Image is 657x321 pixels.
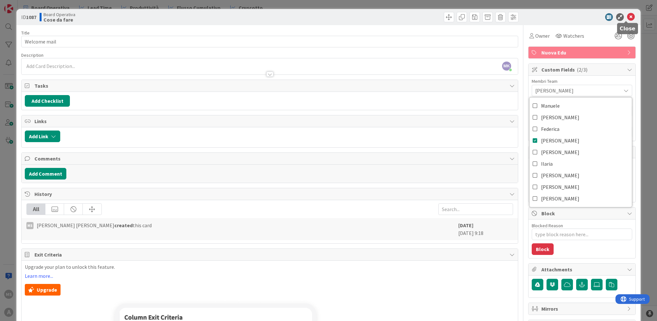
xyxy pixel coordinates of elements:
div: All [27,204,45,215]
b: [DATE] [458,222,473,229]
button: Add Link [25,131,60,142]
label: Title [21,30,30,36]
input: type card name here... [21,36,518,47]
button: Add Checklist [25,95,70,107]
span: Watchers [563,32,584,40]
span: ID [21,13,36,21]
span: Owner [535,32,550,40]
button: Block [532,243,554,255]
span: Manuele [541,101,560,111]
span: Ilaria [541,159,553,169]
button: Upgrade [25,284,61,296]
span: [PERSON_NAME] [PERSON_NAME] this card [37,221,152,229]
span: [PERSON_NAME] [541,194,579,203]
a: Ilaria [529,158,632,170]
span: Attachments [541,266,624,273]
span: Exit Criteria [34,251,506,258]
a: [PERSON_NAME] [529,135,632,146]
b: 1087 [26,14,36,20]
b: created [114,222,133,229]
a: [PERSON_NAME] [529,181,632,193]
h5: Close [620,25,635,32]
span: [PERSON_NAME] [541,182,579,192]
span: [PERSON_NAME] [541,147,579,157]
a: [PERSON_NAME] [529,170,632,181]
div: MS [26,222,33,229]
a: Manuele [529,100,632,112]
div: [DATE] 9:18 [458,221,513,237]
a: [PERSON_NAME] [529,193,632,204]
span: Description [21,52,43,58]
span: Federica [541,124,559,134]
span: Comments [34,155,506,162]
label: Blocked Reason [532,223,563,229]
span: MK [502,62,511,71]
span: Links [34,117,506,125]
a: [PERSON_NAME] [529,112,632,123]
a: [PERSON_NAME] [529,146,632,158]
div: Membri Team [532,79,632,83]
span: Block [541,209,624,217]
span: Board Operativa [43,12,75,17]
span: Tasks [34,82,506,90]
b: Cose da fare [43,17,75,22]
button: Add Comment [25,168,66,180]
a: Learn more... [25,273,53,279]
span: [PERSON_NAME] [541,170,579,180]
span: [PERSON_NAME] [541,112,579,122]
div: Upgrade your plan to unlock this feature. [25,264,515,296]
span: [PERSON_NAME] [541,136,579,145]
span: Mirrors [541,305,624,313]
span: Support [14,1,29,9]
a: Federica [529,123,632,135]
span: Nuova Edu [541,49,624,56]
span: ( 2/3 ) [577,66,587,73]
span: Custom Fields [541,66,624,73]
span: [PERSON_NAME] [535,87,621,94]
span: History [34,190,506,198]
input: Search... [438,203,513,215]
